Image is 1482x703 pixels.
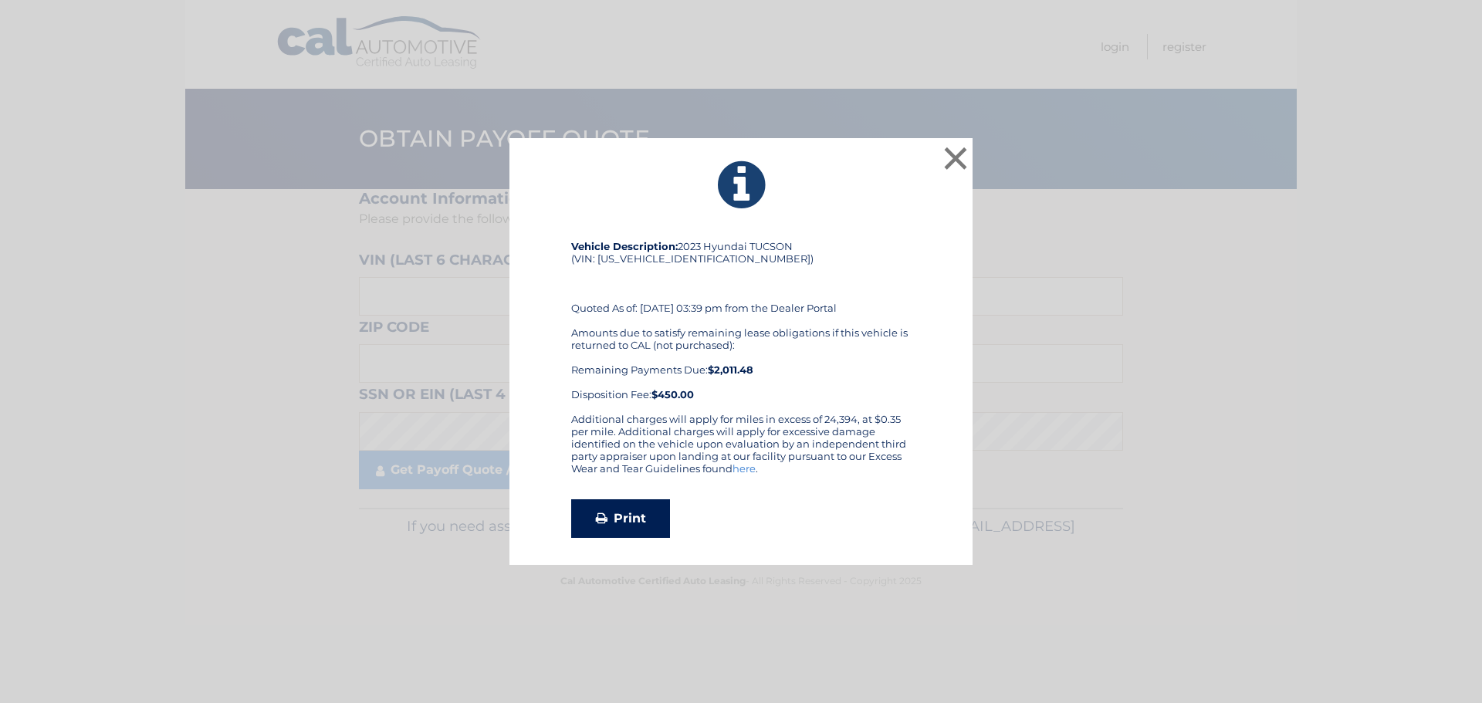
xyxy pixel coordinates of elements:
[708,363,753,376] b: $2,011.48
[651,388,694,401] strong: $450.00
[571,240,911,413] div: 2023 Hyundai TUCSON (VIN: [US_VEHICLE_IDENTIFICATION_NUMBER]) Quoted As of: [DATE] 03:39 pm from ...
[571,499,670,538] a: Print
[733,462,756,475] a: here
[571,413,911,487] div: Additional charges will apply for miles in excess of 24,394, at $0.35 per mile. Additional charge...
[940,143,971,174] button: ×
[571,240,678,252] strong: Vehicle Description:
[571,326,911,401] div: Amounts due to satisfy remaining lease obligations if this vehicle is returned to CAL (not purcha...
